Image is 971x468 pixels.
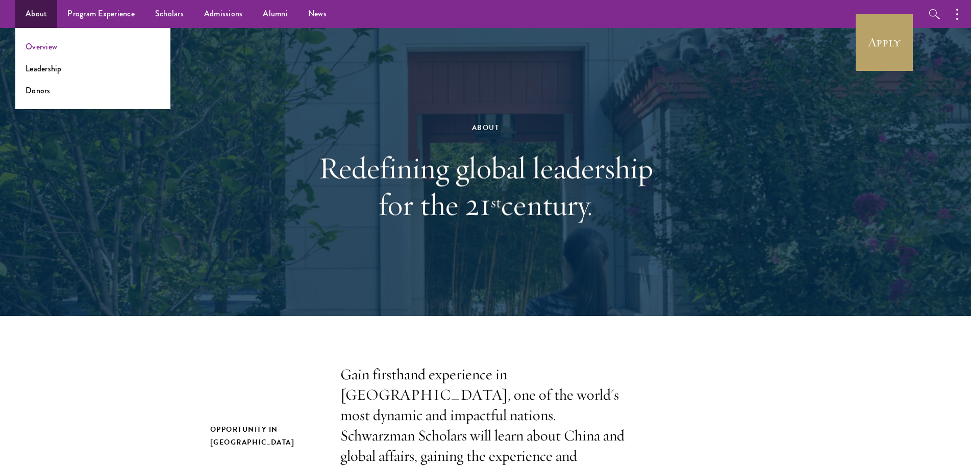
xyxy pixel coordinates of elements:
div: About [310,121,662,134]
a: Leadership [26,63,62,74]
a: Donors [26,85,51,96]
h1: Redefining global leadership for the 21 century. [310,149,662,223]
h2: Opportunity in [GEOGRAPHIC_DATA] [210,423,320,449]
a: Apply [856,14,913,71]
sup: st [491,192,501,212]
a: Overview [26,41,57,53]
